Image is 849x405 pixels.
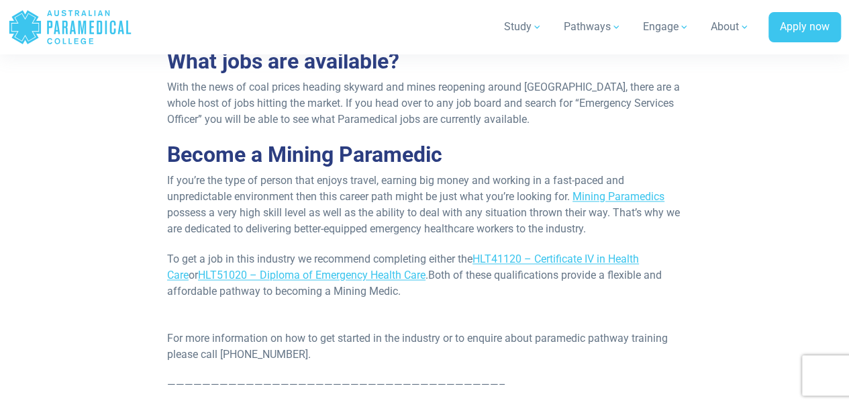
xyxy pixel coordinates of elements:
a: Mining Paramedics [572,190,664,203]
a: Pathways [556,8,630,46]
a: Australian Paramedical College [8,5,132,49]
h2: What jobs are available? [167,48,682,74]
a: Study [496,8,550,46]
span: or [189,269,198,281]
h2: Become a Mining Paramedic [167,142,682,167]
span: . [398,285,401,298]
p: ——————————————————————————————————————– [167,376,682,392]
span: possess a very high skill level as well as the ability to deal with any situation thrown their wa... [167,206,680,235]
span: . [583,222,586,235]
span: To get a job in this industry we recommend completing either the [167,253,472,265]
span: If you’re the type of person that enjoys travel, earning big money and w [167,174,501,187]
p: For more information on how to get started in the industry or to enquire about paramedic pathway ... [167,314,682,362]
p: With the news of coal prices heading skyward and mines reopening around [GEOGRAPHIC_DATA], there ... [167,79,682,128]
a: Apply now [768,12,841,43]
a: About [703,8,758,46]
a: Engage [635,8,697,46]
span: . [198,269,428,281]
a: HLT51020 – Diploma of Emergency Health Care [198,269,426,281]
